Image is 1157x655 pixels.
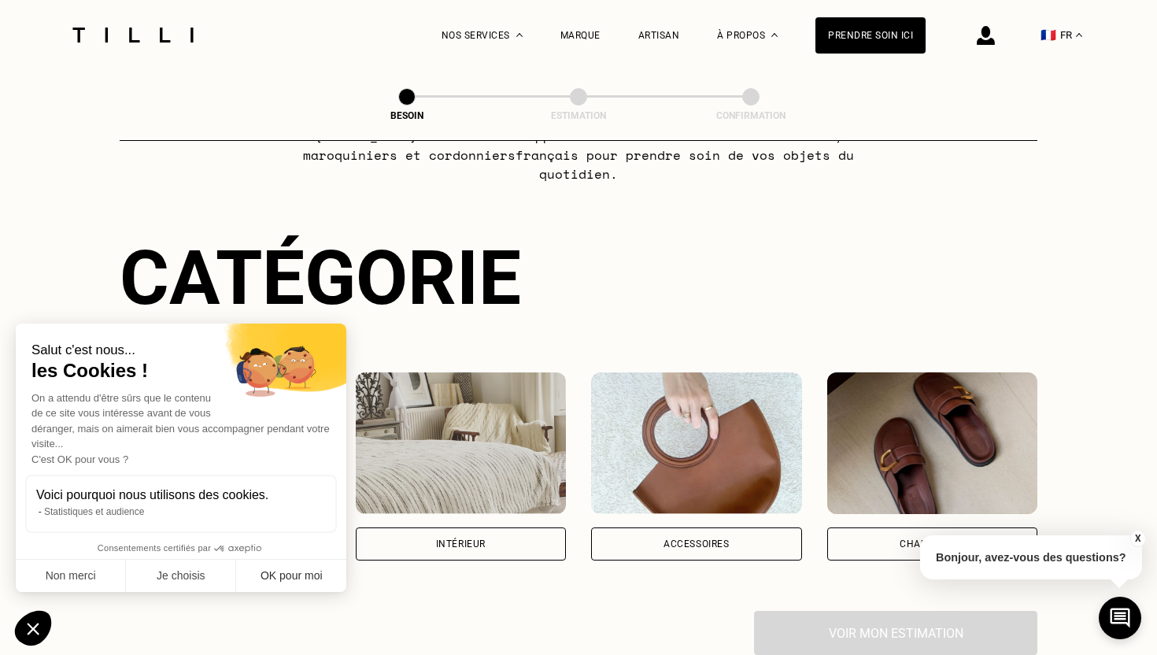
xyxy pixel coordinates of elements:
p: Bonjour, avez-vous des questions? [920,535,1142,579]
div: Estimation [500,110,657,121]
div: Intérieur [436,539,486,549]
a: Marque [560,30,601,41]
div: Besoin [328,110,486,121]
img: menu déroulant [1076,33,1082,37]
a: Artisan [638,30,680,41]
img: Accessoires [591,372,802,514]
img: Logo du service de couturière Tilli [67,28,199,43]
div: Catégorie [120,234,1037,322]
img: icône connexion [977,26,995,45]
button: X [1129,530,1145,547]
div: Accessoires [664,539,730,549]
div: Chaussures [900,539,964,549]
img: Menu déroulant [516,33,523,37]
div: Confirmation [672,110,830,121]
p: [PERSON_NAME] nous faisons appel aux meilleurs artisans couturiers , maroquiniers et cordonniers ... [267,127,891,183]
img: Menu déroulant à propos [771,33,778,37]
img: Intérieur [356,372,567,514]
a: Prendre soin ici [815,17,926,54]
span: 🇫🇷 [1041,28,1056,43]
img: Chaussures [827,372,1038,514]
